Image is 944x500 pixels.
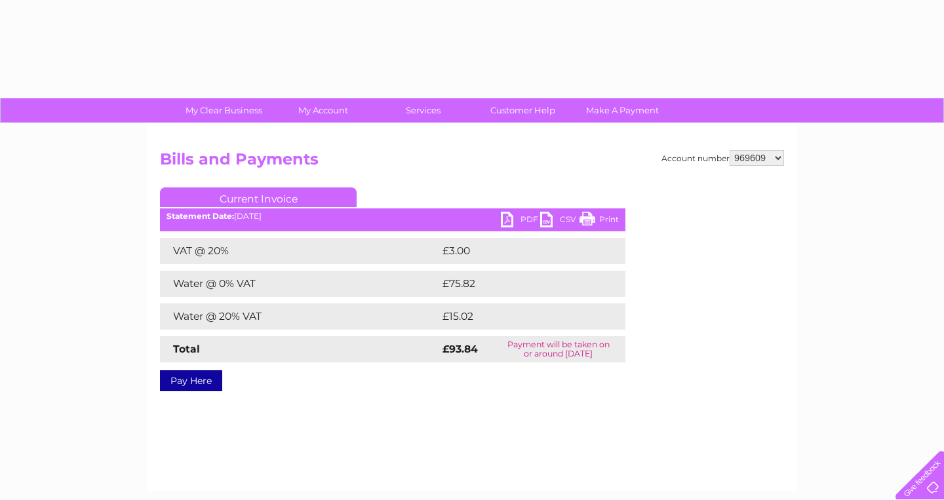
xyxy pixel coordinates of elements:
[540,212,580,231] a: CSV
[580,212,619,231] a: Print
[160,187,357,207] a: Current Invoice
[160,303,439,330] td: Water @ 20% VAT
[439,238,595,264] td: £3.00
[170,98,278,123] a: My Clear Business
[442,343,478,355] strong: £93.84
[491,336,625,362] td: Payment will be taken on or around [DATE]
[439,271,599,297] td: £75.82
[167,211,234,221] b: Statement Date:
[160,370,222,391] a: Pay Here
[160,238,439,264] td: VAT @ 20%
[160,271,439,297] td: Water @ 0% VAT
[160,150,784,175] h2: Bills and Payments
[501,212,540,231] a: PDF
[173,343,200,355] strong: Total
[469,98,577,123] a: Customer Help
[661,150,784,166] div: Account number
[269,98,378,123] a: My Account
[160,212,625,221] div: [DATE]
[439,303,598,330] td: £15.02
[568,98,677,123] a: Make A Payment
[369,98,477,123] a: Services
